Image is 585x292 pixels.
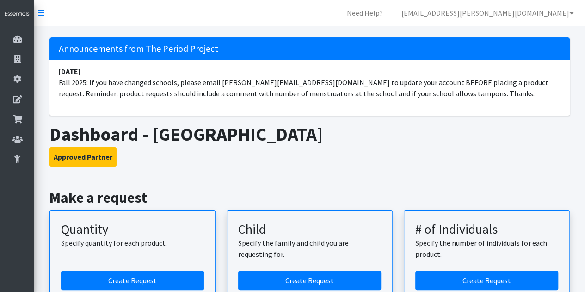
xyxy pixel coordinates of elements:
h3: Quantity [61,222,204,237]
strong: [DATE] [59,67,80,76]
h1: Dashboard - [GEOGRAPHIC_DATA] [49,123,570,145]
button: Approved Partner [49,147,117,167]
li: Fall 2025: If you have changed schools, please email [PERSON_NAME][EMAIL_ADDRESS][DOMAIN_NAME] to... [49,60,570,105]
h5: Announcements from The Period Project [49,37,570,60]
p: Specify quantity for each product. [61,237,204,249]
a: Create a request by quantity [61,271,204,290]
h3: Child [238,222,381,237]
p: Specify the family and child you are requesting for. [238,237,381,260]
h2: Make a request [49,189,570,206]
h3: # of Individuals [415,222,558,237]
a: [EMAIL_ADDRESS][PERSON_NAME][DOMAIN_NAME] [394,4,581,22]
a: Create a request for a child or family [238,271,381,290]
img: HumanEssentials [4,10,31,18]
a: Create a request by number of individuals [415,271,558,290]
a: Need Help? [339,4,390,22]
p: Specify the number of individuals for each product. [415,237,558,260]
